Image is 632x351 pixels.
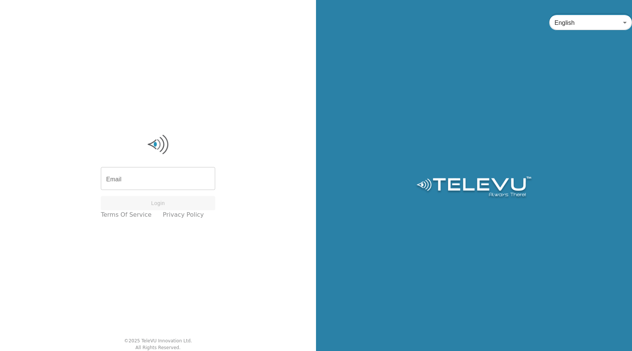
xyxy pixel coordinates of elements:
[549,12,632,33] div: English
[415,176,532,199] img: Logo
[124,337,192,344] div: © 2025 TeleVU Innovation Ltd.
[101,210,152,219] a: Terms of Service
[135,344,181,351] div: All Rights Reserved.
[163,210,204,219] a: Privacy Policy
[101,133,215,156] img: Logo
